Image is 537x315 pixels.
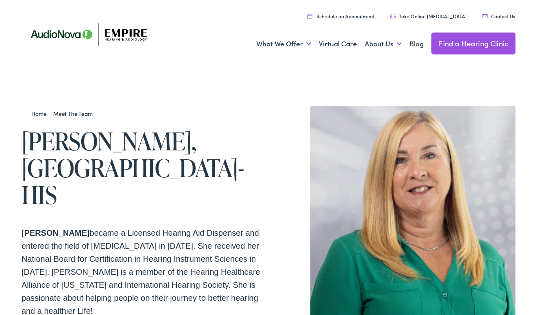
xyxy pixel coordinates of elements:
a: Contact Us [482,13,515,20]
a: Take Online [MEDICAL_DATA] [390,13,467,20]
a: Blog [409,29,424,59]
a: About Us [365,29,402,59]
span: / [31,109,97,117]
img: utility icon [307,13,312,19]
a: Home [31,109,50,117]
a: Meet the Team [53,109,97,117]
a: Schedule an Appointment [307,13,375,20]
strong: [PERSON_NAME] [22,228,90,237]
img: utility icon [390,14,396,19]
a: Find a Hearing Clinic [431,33,515,54]
h1: [PERSON_NAME], [GEOGRAPHIC_DATA]-HIS [22,128,268,208]
a: What We Offer [256,29,311,59]
a: Virtual Care [319,29,357,59]
img: utility icon [482,14,488,18]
